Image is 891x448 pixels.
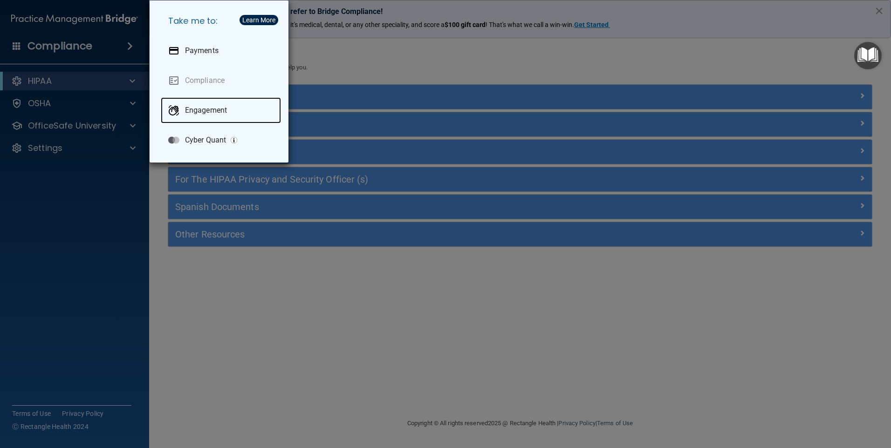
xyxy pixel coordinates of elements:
[161,97,281,123] a: Engagement
[242,17,275,23] div: Learn More
[185,106,227,115] p: Engagement
[161,38,281,64] a: Payments
[240,15,278,25] button: Learn More
[854,42,882,69] button: Open Resource Center
[161,127,281,153] a: Cyber Quant
[161,68,281,94] a: Compliance
[185,46,219,55] p: Payments
[185,136,226,145] p: Cyber Quant
[161,8,281,34] h5: Take me to:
